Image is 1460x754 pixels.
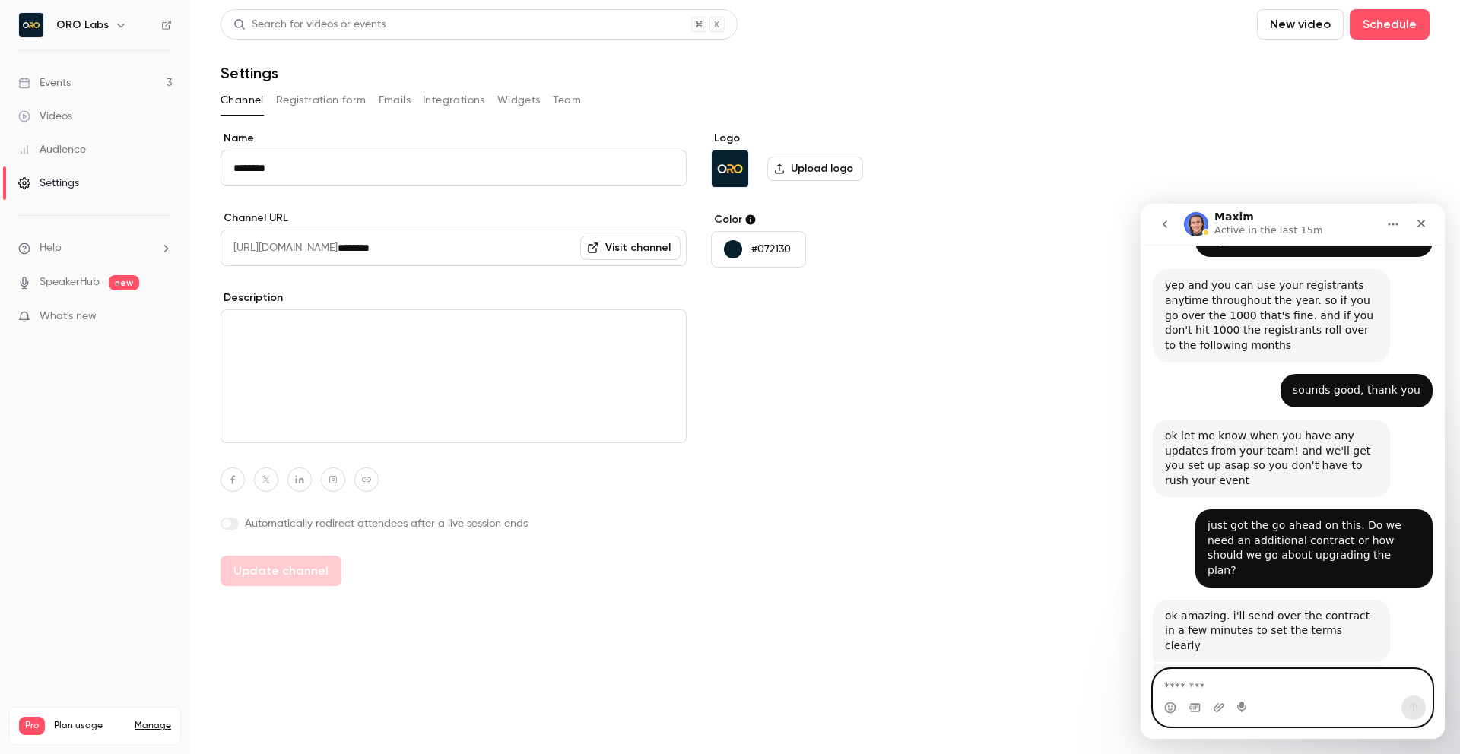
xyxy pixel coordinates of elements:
button: Widgets [497,88,541,112]
button: Upload attachment [72,498,84,510]
a: SpeakerHub [40,274,100,290]
button: Start recording [97,498,109,510]
button: Send a message… [261,492,285,516]
section: Logo [711,131,944,188]
iframe: Noticeable Trigger [154,310,172,324]
a: Visit channel [580,236,681,260]
label: Automatically redirect attendees after a live session ends [221,516,687,531]
span: Plan usage [54,720,125,732]
div: Search for videos or events [233,17,386,33]
button: Channel [221,88,264,112]
iframe: Intercom live chat [1141,204,1445,739]
button: Schedule [1350,9,1430,40]
button: Emails [379,88,411,112]
button: Gif picker [48,498,60,510]
label: Color [711,212,944,227]
label: Upload logo [767,157,863,181]
button: Emoji picker [24,498,36,510]
img: ORO Labs [19,13,43,37]
h6: ORO Labs [56,17,109,33]
button: Team [553,88,582,112]
img: ORO Labs [712,150,748,187]
label: Name [221,131,687,146]
button: #072130 [711,231,806,268]
span: [URL][DOMAIN_NAME] [221,230,338,266]
p: #072130 [751,242,791,257]
a: Manage [135,720,171,732]
span: new [109,275,139,290]
textarea: Message… [13,466,291,492]
button: New video [1257,9,1344,40]
button: Registration form [276,88,367,112]
div: Maxim says… [12,460,292,565]
label: Channel URL [221,211,687,226]
span: Pro [19,717,45,735]
div: Events [18,75,71,90]
label: Logo [711,131,944,146]
div: Audience [18,142,86,157]
div: Videos [18,109,72,124]
div: Settings [18,176,79,191]
div: Here's theContrast x Oro Labs MSA— if you could check the terms and fill out the signatory and we... [12,460,249,537]
label: Description [221,290,687,306]
span: What's new [40,309,97,325]
li: help-dropdown-opener [18,240,172,256]
h1: Settings [221,64,278,82]
button: Integrations [423,88,485,112]
span: Help [40,240,62,256]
